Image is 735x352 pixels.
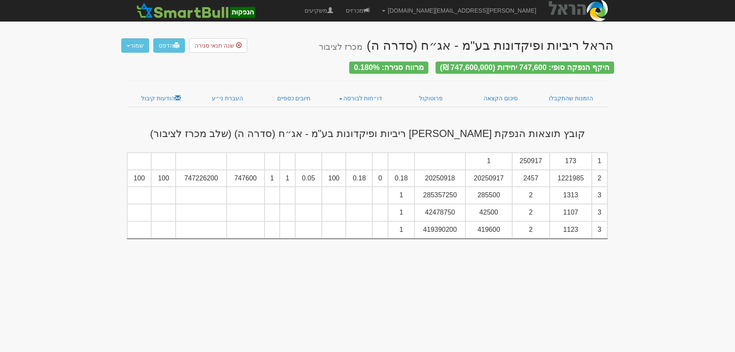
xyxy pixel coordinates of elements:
div: הראל ריביות ופיקדונות בע"מ - אג״ח (סדרה ה) [319,38,614,52]
td: 1 [388,204,414,221]
td: 100 [151,170,176,187]
td: 0.05 [295,170,322,187]
a: הזמנות שהתקבלו [535,89,608,107]
td: 1107 [550,204,592,221]
td: 42478750 [414,204,465,221]
td: 1123 [550,221,592,239]
td: 42500 [465,204,512,221]
td: 747226200 [176,170,227,187]
td: 100 [322,170,346,187]
img: SmartBull Logo [134,2,258,19]
td: 2 [592,170,607,187]
td: 0.18 [346,170,372,187]
a: הדפס [153,38,185,53]
a: העברת ני״ע [194,89,261,107]
a: סיכום הקצאה [467,89,535,107]
td: 1 [592,153,607,170]
small: מכרז לציבור [319,42,362,51]
td: 285500 [465,187,512,204]
td: 1313 [550,187,592,204]
td: 747600 [227,170,264,187]
td: 1 [280,170,295,187]
td: 2 [512,221,550,239]
td: 20250918 [414,170,465,187]
a: הודעות קיבול [128,89,195,107]
td: 173 [550,153,592,170]
td: 2 [512,187,550,204]
td: 2457 [512,170,550,187]
td: 1 [265,170,280,187]
td: 1 [388,187,414,204]
td: 1 [388,221,414,239]
button: שנה תנאי סגירה [189,38,248,53]
button: שמור [121,38,149,53]
h3: קובץ תוצאות הנפקת [PERSON_NAME] ריביות ופיקדונות בע"מ - אג״ח (סדרה ה) (שלב מכרז לציבור) [121,128,614,139]
td: 3 [592,204,607,221]
td: 20250917 [465,170,512,187]
td: 3 [592,221,607,239]
td: 285357250 [414,187,465,204]
a: פרוטוקול [395,89,467,107]
td: 1 [465,153,512,170]
td: 1221985 [550,170,592,187]
td: 419600 [465,221,512,239]
div: מרווח סגירה: 0.180% [349,62,428,74]
a: דו״חות לבורסה [326,89,395,107]
span: שנה תנאי סגירה [195,42,235,49]
td: 419390200 [414,221,465,239]
td: 100 [127,170,152,187]
a: חיובים כספיים [261,89,327,107]
td: 0 [372,170,388,187]
td: 3 [592,187,607,204]
td: 2 [512,204,550,221]
div: היקף הנפקה סופי: 747,600 יחידות (747,600,000 ₪) [436,62,614,74]
td: 0.18 [388,170,414,187]
td: 250917 [512,153,550,170]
